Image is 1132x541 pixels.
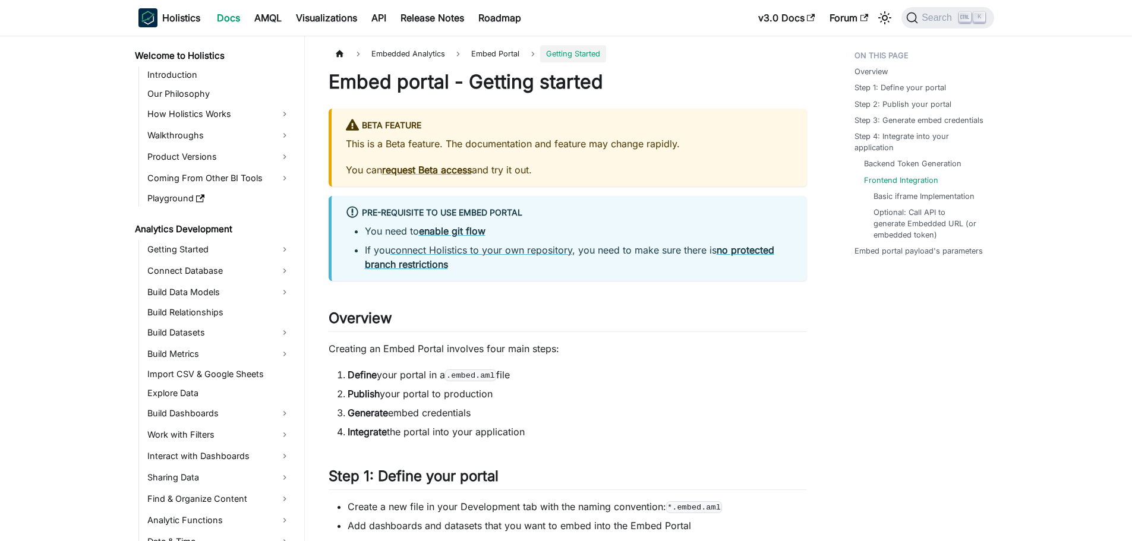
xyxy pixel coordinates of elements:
[162,11,200,25] b: Holistics
[329,70,807,94] h1: Embed portal - Getting started
[144,240,294,259] a: Getting Started
[666,501,723,513] code: *.embed.aml
[144,105,294,124] a: How Holistics Works
[144,468,294,487] a: Sharing Data
[854,115,983,126] a: Step 3: Generate embed credentials
[144,67,294,83] a: Introduction
[346,137,793,151] p: This is a Beta feature. The documentation and feature may change rapidly.
[127,36,305,541] nav: Docs sidebar
[875,8,894,27] button: Switch between dark and light mode (currently light mode)
[348,407,388,419] strong: Generate
[382,164,472,176] a: request Beta access
[138,8,157,27] img: Holistics
[348,369,377,381] strong: Define
[144,447,294,466] a: Interact with Dashboards
[144,169,294,188] a: Coming From Other BI Tools
[854,82,946,93] a: Step 1: Define your portal
[144,489,294,508] a: Find & Organize Content
[329,341,807,356] p: Creating an Embed Portal involves four main steps:
[365,45,451,62] span: Embedded Analytics
[348,518,807,533] li: Add dashboards and datasets that you want to embed into the Embed Portal
[973,12,985,23] kbd: K
[348,426,387,438] strong: Integrate
[144,366,294,382] a: Import CSV & Google Sheets
[289,8,364,27] a: Visualizations
[874,207,978,241] a: Optional: Call API to generate Embedded URL (or embedded token)
[364,8,393,27] a: API
[393,8,471,27] a: Release Notes
[247,8,289,27] a: AMQL
[365,244,774,270] a: no protected branch restrictions
[365,243,793,271] li: If you , you need to make sure there is
[210,8,247,27] a: Docs
[131,48,294,64] a: Welcome to Holistics
[144,147,294,166] a: Product Versions
[144,511,294,530] a: Analytic Functions
[144,344,294,363] a: Build Metrics
[144,385,294,401] a: Explore Data
[329,467,807,490] h2: Step 1: Define your portal
[864,175,938,186] a: Frontend Integration
[144,126,294,145] a: Walkthroughs
[471,49,519,58] span: Embed Portal
[465,45,525,62] a: Embed Portal
[329,45,807,62] nav: Breadcrumbs
[854,66,888,77] a: Overview
[346,205,793,221] div: Pre-requisite to use Embed Portal
[471,8,528,27] a: Roadmap
[901,7,994,29] button: Search (Ctrl+K)
[854,99,951,110] a: Step 2: Publish your portal
[144,404,294,423] a: Build Dashboards
[854,245,983,257] a: Embed portal payload's parameters
[348,406,807,420] li: embed credentials
[144,304,294,321] a: Build Relationships
[346,118,793,134] div: BETA FEATURE
[348,499,807,514] li: Create a new file in your Development tab with the naming convention:
[329,309,807,332] h2: Overview
[144,261,294,280] a: Connect Database
[348,388,380,400] strong: Publish
[144,323,294,342] a: Build Datasets
[144,283,294,302] a: Build Data Models
[144,425,294,444] a: Work with Filters
[131,221,294,238] a: Analytics Development
[390,244,572,256] a: connect Holistics to your own repository
[445,369,497,381] code: .embed.aml
[854,131,987,153] a: Step 4: Integrate into your application
[346,163,793,177] p: You can and try it out.
[751,8,822,27] a: v3.0 Docs
[348,387,807,401] li: your portal to production
[864,158,961,169] a: Backend Token Generation
[348,368,807,382] li: your portal in a file
[348,425,807,439] li: the portal into your application
[419,225,485,237] a: enable git flow
[138,8,200,27] a: HolisticsHolistics
[144,190,294,207] a: Playground
[144,86,294,102] a: Our Philosophy
[540,45,606,62] span: Getting Started
[329,45,351,62] a: Home page
[918,12,959,23] span: Search
[874,191,975,202] a: Basic iframe Implementation
[365,224,793,238] li: You need to
[822,8,875,27] a: Forum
